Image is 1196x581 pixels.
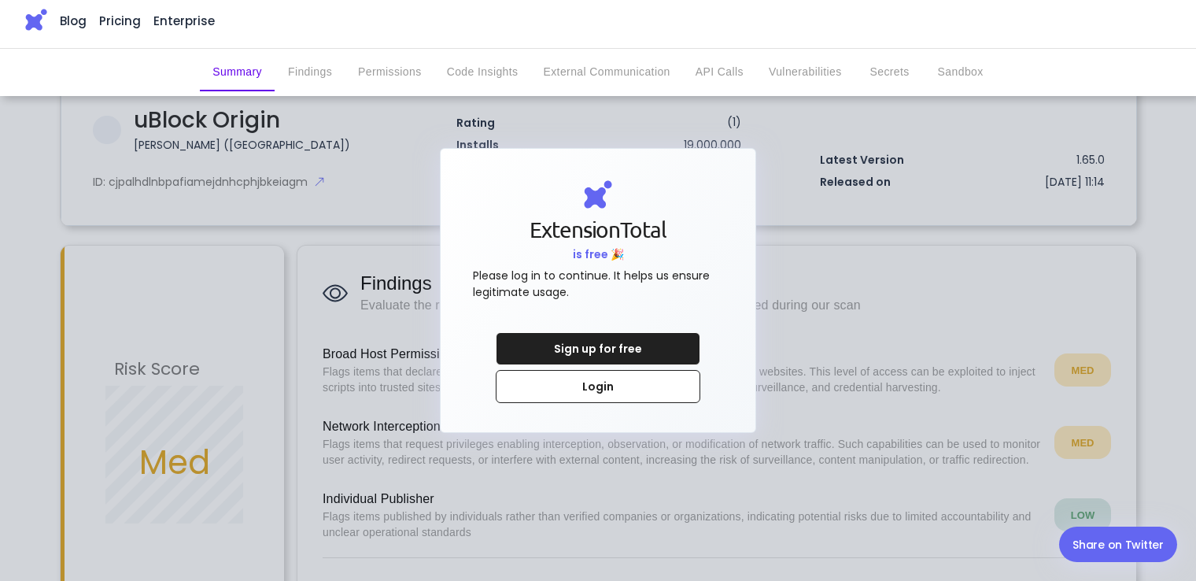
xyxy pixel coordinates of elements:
button: External Communication [530,54,682,91]
button: Summary [200,54,275,91]
h1: ExtensionTotal [530,213,666,246]
button: Code Insights [434,54,531,91]
button: API Calls [683,54,756,91]
button: Permissions [345,54,434,91]
a: Sign up for free [496,332,700,365]
a: Share on Twitter [1059,527,1177,562]
button: Findings [275,54,345,91]
div: Please log in to continue. It helps us ensure legitimate usage. [473,268,724,301]
button: Secrets [855,54,925,91]
button: Vulnerabilities [756,54,855,91]
a: Login [496,370,700,403]
div: Login [538,371,658,402]
button: Sandbox [925,54,996,91]
div: is free 🎉 [573,246,624,263]
div: Sign up for free [538,333,658,365]
div: Share on Twitter [1072,535,1164,554]
div: secondary tabs example [200,54,995,91]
